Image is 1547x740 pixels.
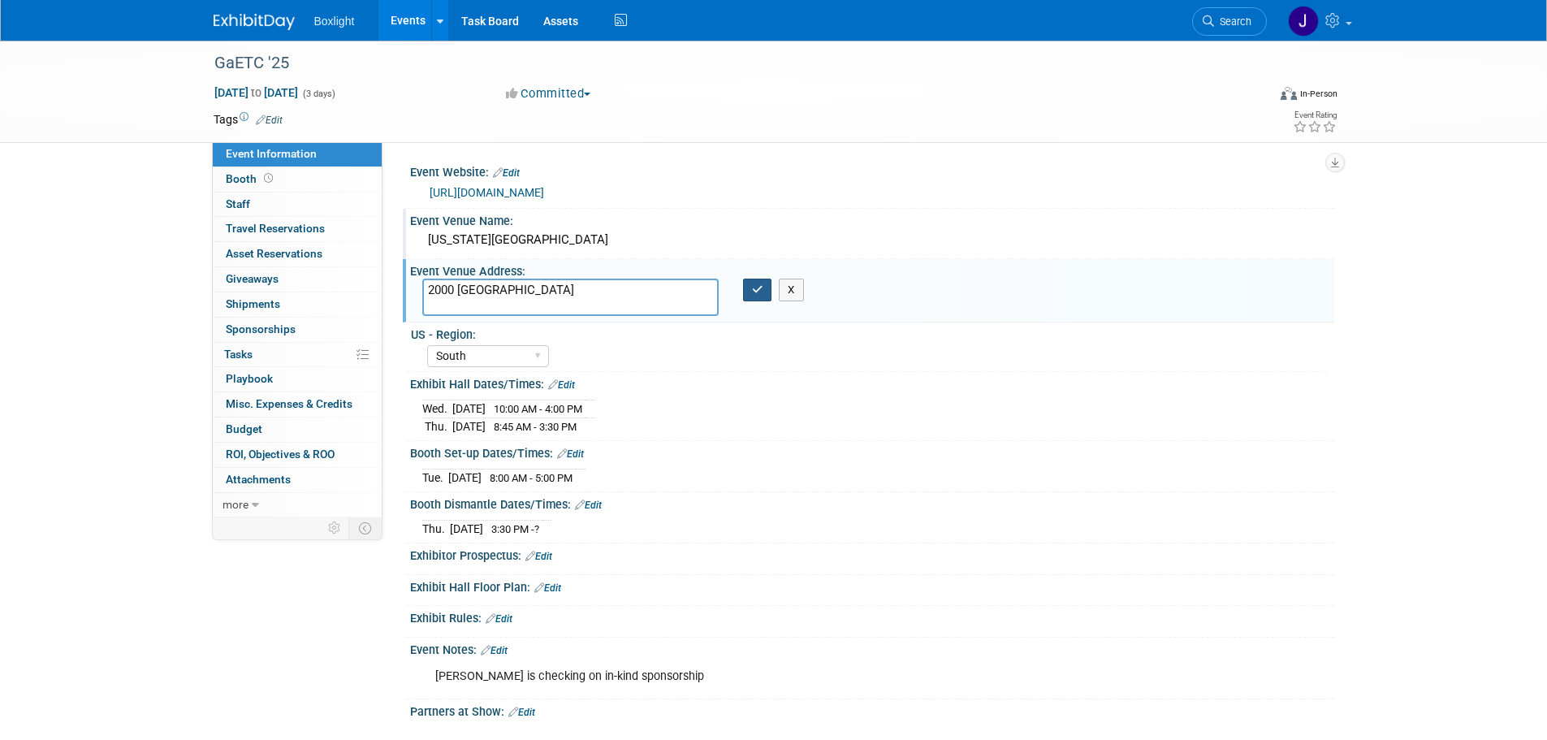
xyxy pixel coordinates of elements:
[508,707,535,718] a: Edit
[1293,111,1337,119] div: Event Rating
[213,193,382,217] a: Staff
[410,699,1334,721] div: Partners at Show:
[213,318,382,342] a: Sponsorships
[226,222,325,235] span: Travel Reservations
[424,660,1156,693] div: [PERSON_NAME] is checking on in-kind sponsorship
[490,472,573,484] span: 8:00 AM - 5:00 PM
[410,492,1334,513] div: Booth Dismantle Dates/Times:
[213,242,382,266] a: Asset Reservations
[548,379,575,391] a: Edit
[486,613,512,625] a: Edit
[213,468,382,492] a: Attachments
[422,227,1322,253] div: [US_STATE][GEOGRAPHIC_DATA]
[214,14,295,30] img: ExhibitDay
[493,167,520,179] a: Edit
[534,523,539,535] span: ?
[410,372,1334,393] div: Exhibit Hall Dates/Times:
[452,400,486,418] td: [DATE]
[223,498,248,511] span: more
[213,392,382,417] a: Misc. Expenses & Credits
[1288,6,1319,37] img: Jean Knight
[213,267,382,292] a: Giveaways
[450,520,483,537] td: [DATE]
[321,517,349,539] td: Personalize Event Tab Strip
[411,322,1327,343] div: US - Region:
[213,367,382,392] a: Playbook
[224,348,253,361] span: Tasks
[410,209,1334,229] div: Event Venue Name:
[1214,15,1251,28] span: Search
[557,448,584,460] a: Edit
[410,441,1334,462] div: Booth Set-up Dates/Times:
[494,403,582,415] span: 10:00 AM - 4:00 PM
[430,186,544,199] a: [URL][DOMAIN_NAME]
[1299,88,1337,100] div: In-Person
[481,645,508,656] a: Edit
[410,543,1334,565] div: Exhibitor Prospectus:
[226,272,279,285] span: Giveaways
[213,418,382,442] a: Budget
[314,15,355,28] span: Boxlight
[348,517,382,539] td: Toggle Event Tabs
[226,297,280,310] span: Shipments
[213,343,382,367] a: Tasks
[575,500,602,511] a: Edit
[213,443,382,467] a: ROI, Objectives & ROO
[525,551,552,562] a: Edit
[213,292,382,317] a: Shipments
[214,111,283,128] td: Tags
[214,85,299,100] span: [DATE] [DATE]
[226,247,322,260] span: Asset Reservations
[410,259,1334,279] div: Event Venue Address:
[1171,84,1338,109] div: Event Format
[491,523,539,535] span: 3:30 PM -
[534,582,561,594] a: Edit
[248,86,264,99] span: to
[209,49,1242,78] div: GaETC '25
[494,421,577,433] span: 8:45 AM - 3:30 PM
[410,606,1334,627] div: Exhibit Rules:
[422,469,448,486] td: Tue.
[500,85,597,102] button: Committed
[213,493,382,517] a: more
[213,167,382,192] a: Booth
[226,172,276,185] span: Booth
[213,217,382,241] a: Travel Reservations
[226,422,262,435] span: Budget
[226,147,317,160] span: Event Information
[410,160,1334,181] div: Event Website:
[410,638,1334,659] div: Event Notes:
[226,372,273,385] span: Playbook
[226,197,250,210] span: Staff
[226,473,291,486] span: Attachments
[226,397,352,410] span: Misc. Expenses & Credits
[261,172,276,184] span: Booth not reserved yet
[1192,7,1267,36] a: Search
[779,279,804,301] button: X
[422,520,450,537] td: Thu.
[452,418,486,435] td: [DATE]
[226,322,296,335] span: Sponsorships
[213,142,382,167] a: Event Information
[1281,87,1297,100] img: Format-Inperson.png
[422,400,452,418] td: Wed.
[410,575,1334,596] div: Exhibit Hall Floor Plan:
[226,448,335,461] span: ROI, Objectives & ROO
[422,418,452,435] td: Thu.
[256,115,283,126] a: Edit
[301,89,335,99] span: (3 days)
[448,469,482,486] td: [DATE]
